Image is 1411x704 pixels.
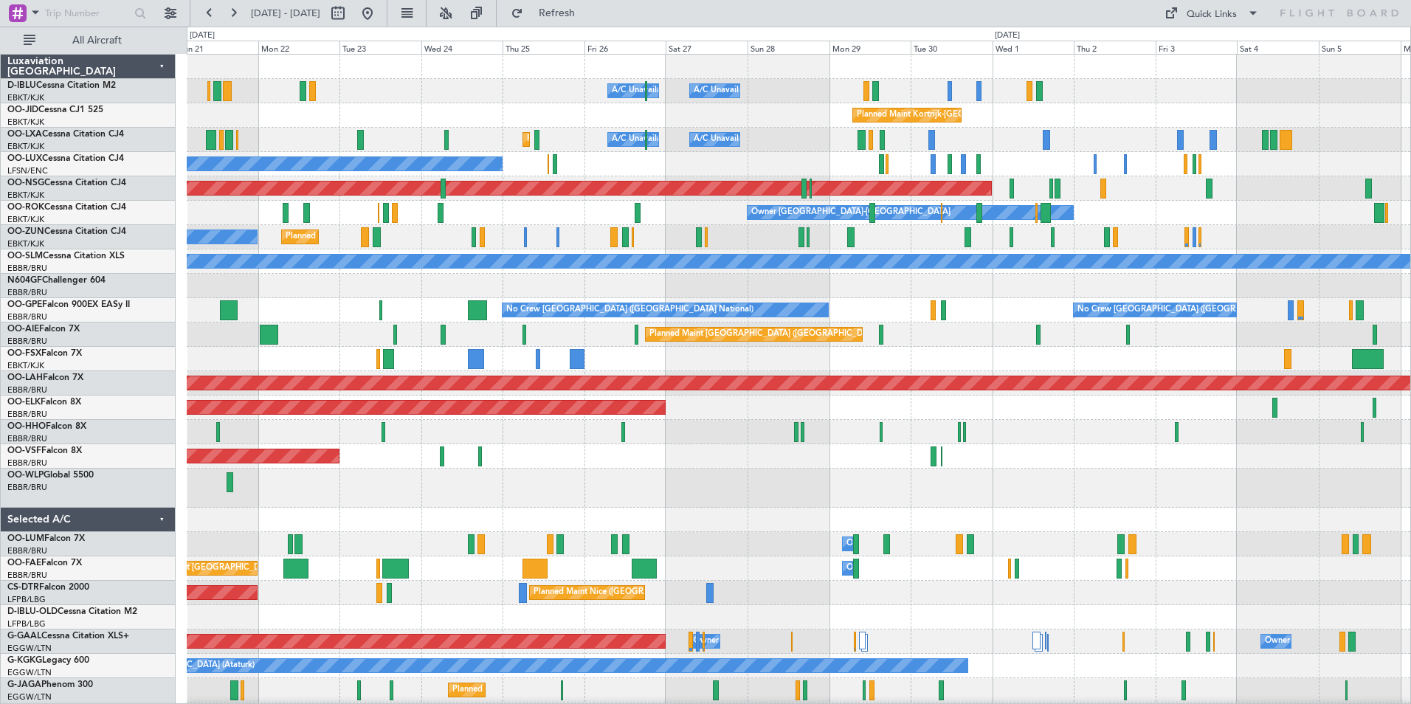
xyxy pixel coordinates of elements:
[1187,7,1237,22] div: Quick Links
[7,570,47,581] a: EBBR/BRU
[7,618,46,629] a: LFPB/LBG
[7,130,124,139] a: OO-LXACessna Citation CJ4
[7,607,137,616] a: D-IBLU-OLDCessna Citation M2
[7,165,48,176] a: LFSN/ENC
[7,238,44,249] a: EBKT/KJK
[7,643,52,654] a: EGGW/LTN
[7,325,80,334] a: OO-AIEFalcon 7X
[504,1,593,25] button: Refresh
[45,2,130,24] input: Trip Number
[829,41,911,54] div: Mon 29
[7,203,44,212] span: OO-ROK
[7,422,86,431] a: OO-HHOFalcon 8X
[16,29,160,52] button: All Aircraft
[7,227,44,236] span: OO-ZUN
[7,482,47,493] a: EBBR/BRU
[38,35,156,46] span: All Aircraft
[1319,41,1401,54] div: Sun 5
[7,559,82,567] a: OO-FAEFalcon 7X
[7,311,47,322] a: EBBR/BRU
[694,128,755,151] div: A/C Unavailable
[7,632,41,641] span: G-GAAL
[7,106,38,114] span: OO-JID
[7,471,44,480] span: OO-WLP
[7,154,42,163] span: OO-LUX
[7,300,130,309] a: OO-GPEFalcon 900EX EASy II
[7,471,94,480] a: OO-WLPGlobal 5500
[7,446,41,455] span: OO-VSF
[7,583,89,592] a: CS-DTRFalcon 2000
[7,252,43,260] span: OO-SLM
[7,349,82,358] a: OO-FSXFalcon 7X
[7,398,41,407] span: OO-ELK
[7,398,81,407] a: OO-ELKFalcon 8X
[7,325,39,334] span: OO-AIE
[7,179,44,187] span: OO-NSG
[176,41,258,54] div: Sun 21
[7,680,93,689] a: G-JAGAPhenom 300
[1077,299,1325,321] div: No Crew [GEOGRAPHIC_DATA] ([GEOGRAPHIC_DATA] National)
[339,41,421,54] div: Tue 23
[857,104,1029,126] div: Planned Maint Kortrijk-[GEOGRAPHIC_DATA]
[7,656,89,665] a: G-KGKGLegacy 600
[7,373,43,382] span: OO-LAH
[7,656,42,665] span: G-KGKG
[7,458,47,469] a: EBBR/BRU
[694,630,719,652] div: Owner
[7,203,126,212] a: OO-ROKCessna Citation CJ4
[7,263,47,274] a: EBBR/BRU
[421,41,503,54] div: Wed 24
[7,680,41,689] span: G-JAGA
[612,80,886,102] div: A/C Unavailable [GEOGRAPHIC_DATA] ([GEOGRAPHIC_DATA] National)
[7,276,42,285] span: N604GF
[7,446,82,455] a: OO-VSFFalcon 8X
[694,80,929,102] div: A/C Unavailable [GEOGRAPHIC_DATA]-[GEOGRAPHIC_DATA]
[7,384,47,396] a: EBBR/BRU
[7,287,47,298] a: EBBR/BRU
[452,679,685,701] div: Planned Maint [GEOGRAPHIC_DATA] ([GEOGRAPHIC_DATA])
[7,81,116,90] a: D-IBLUCessna Citation M2
[7,559,41,567] span: OO-FAE
[251,7,320,20] span: [DATE] - [DATE]
[526,8,588,18] span: Refresh
[7,545,47,556] a: EBBR/BRU
[7,422,46,431] span: OO-HHO
[993,41,1074,54] div: Wed 1
[7,141,44,152] a: EBKT/KJK
[286,226,458,248] div: Planned Maint Kortrijk-[GEOGRAPHIC_DATA]
[748,41,829,54] div: Sun 28
[503,41,584,54] div: Thu 25
[995,30,1020,42] div: [DATE]
[7,534,85,543] a: OO-LUMFalcon 7X
[7,409,47,420] a: EBBR/BRU
[7,632,129,641] a: G-GAALCessna Citation XLS+
[7,360,44,371] a: EBKT/KJK
[7,534,44,543] span: OO-LUM
[7,117,44,128] a: EBKT/KJK
[7,190,44,201] a: EBKT/KJK
[846,533,947,555] div: Owner Melsbroek Air Base
[7,252,125,260] a: OO-SLMCessna Citation XLS
[666,41,748,54] div: Sat 27
[7,607,58,616] span: D-IBLU-OLD
[7,373,83,382] a: OO-LAHFalcon 7X
[1157,1,1266,25] button: Quick Links
[7,154,124,163] a: OO-LUXCessna Citation CJ4
[751,201,951,224] div: Owner [GEOGRAPHIC_DATA]-[GEOGRAPHIC_DATA]
[649,323,882,345] div: Planned Maint [GEOGRAPHIC_DATA] ([GEOGRAPHIC_DATA])
[1156,41,1238,54] div: Fri 3
[7,276,106,285] a: N604GFChallenger 604
[7,349,41,358] span: OO-FSX
[258,41,340,54] div: Mon 22
[7,300,42,309] span: OO-GPE
[1074,41,1156,54] div: Thu 2
[612,128,886,151] div: A/C Unavailable [GEOGRAPHIC_DATA] ([GEOGRAPHIC_DATA] National)
[7,227,126,236] a: OO-ZUNCessna Citation CJ4
[7,92,44,103] a: EBKT/KJK
[7,667,52,678] a: EGGW/LTN
[190,30,215,42] div: [DATE]
[7,130,42,139] span: OO-LXA
[1265,630,1290,652] div: Owner
[7,583,39,592] span: CS-DTR
[7,594,46,605] a: LFPB/LBG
